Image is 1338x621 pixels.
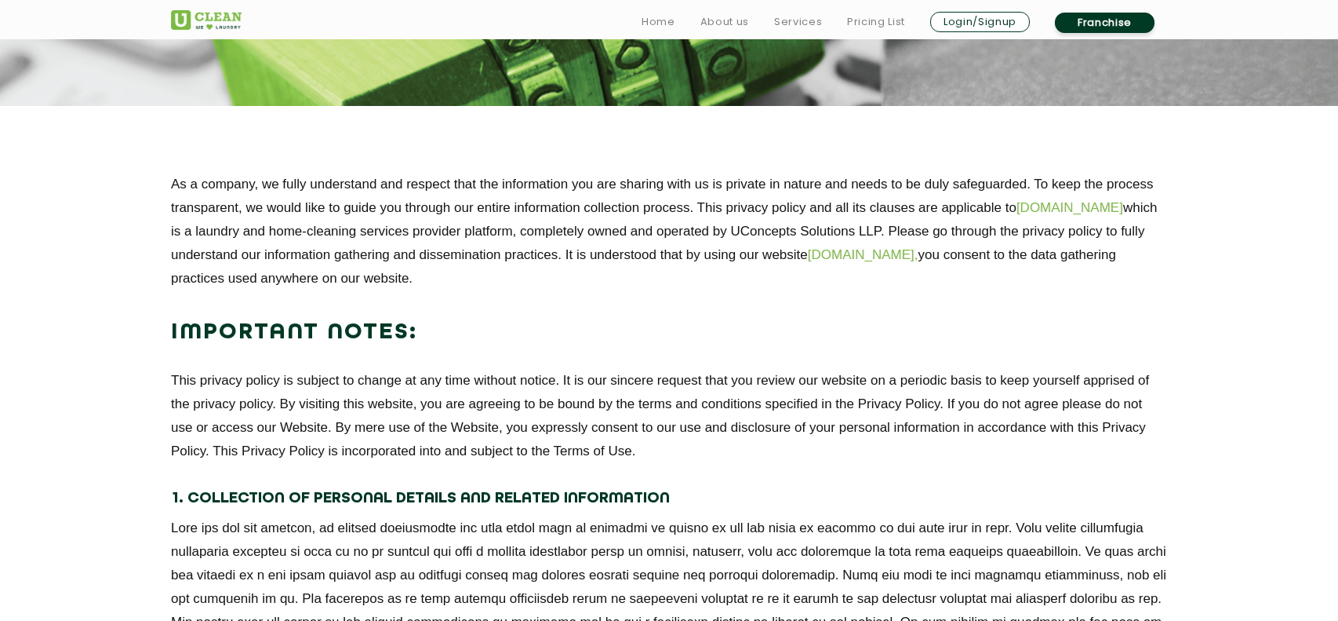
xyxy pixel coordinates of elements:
[1055,13,1154,33] a: Franchise
[1016,196,1123,220] a: [DOMAIN_NAME]
[774,13,822,31] a: Services
[847,13,905,31] a: Pricing List
[171,10,242,30] img: UClean Laundry and Dry Cleaning
[171,173,1167,290] p: As a company, we fully understand and respect that the information you are sharing with us is pri...
[171,487,1167,510] h4: 1. Collection of Personal Details and Related Information
[171,314,1167,352] h2: Important Notes:
[642,13,675,31] a: Home
[808,243,918,267] a: [DOMAIN_NAME],
[700,13,749,31] a: About us
[930,12,1030,32] a: Login/Signup
[171,369,1167,463] p: This privacy policy is subject to change at any time without notice. It is our sincere request th...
